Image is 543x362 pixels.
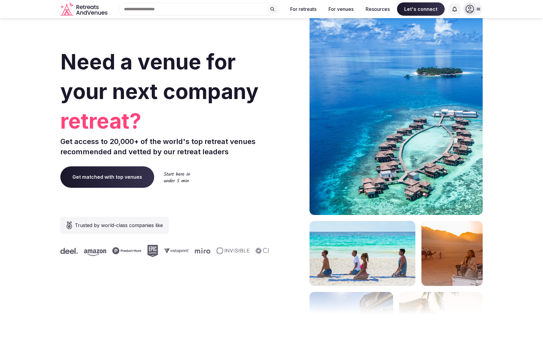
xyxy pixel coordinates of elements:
span: Let's connect [397,2,445,16]
span: Trusted by world-class companies like [75,222,163,229]
button: For retreats [285,2,321,16]
img: Start here in under 5 min [164,172,190,182]
a: Visit the homepage [60,2,109,16]
span: Need a venue for your next company [60,49,259,104]
svg: Deel company logo [59,248,76,254]
button: For venues [324,2,358,16]
svg: Invisible company logo [214,247,248,255]
p: Get access to 20,000+ of the world's top retreat venues recommended and vetted by our retreat lea... [60,136,269,157]
svg: Vistaprint company logo [162,248,187,253]
span: retreat? [60,106,269,136]
img: yoga on tropical beach [310,221,415,286]
a: Get matched with top venues [60,166,154,187]
img: woman sitting in back of truck with camels [421,221,483,286]
svg: Retreats and Venues company logo [60,2,109,16]
svg: Epic Games company logo [145,245,156,257]
button: Resources [361,2,395,16]
svg: Miro company logo [193,248,208,254]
